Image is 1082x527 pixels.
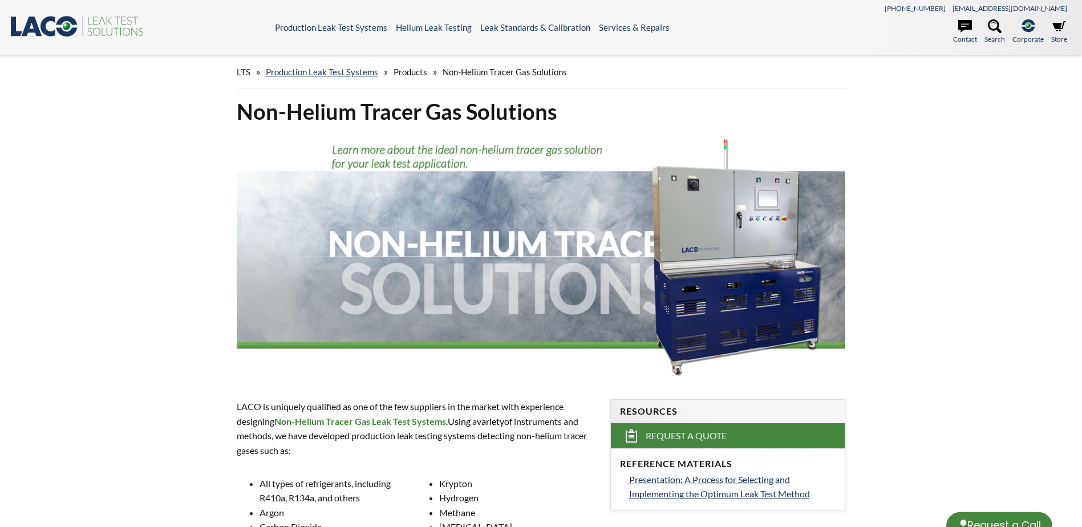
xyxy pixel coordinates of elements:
h1: Non-Helium Tracer Gas Solutions [237,98,845,125]
a: Production Leak Test Systems [275,22,387,33]
p: LACO is uniquely qualified as one of the few suppliers in the market with experience designing . ... [237,399,596,457]
a: Leak Standards & Calibration [480,22,590,33]
span: Presentation: A Process for Selecting and Implementing the Optimum Leak Test Method [629,474,810,500]
li: Hydrogen [439,490,589,505]
li: Methane [439,505,589,520]
a: [EMAIL_ADDRESS][DOMAIN_NAME] [953,4,1067,13]
li: Argon [260,505,410,520]
span: Products [394,67,427,77]
li: Krypton [439,476,589,491]
span: Non-Helium Tracer Gas Solutions [443,67,567,77]
span: Request a Quote [646,430,727,442]
a: Store [1051,19,1067,44]
a: Production Leak Test Systems [266,67,378,77]
div: » » » [237,56,845,88]
span: LTS [237,67,250,77]
h4: Resources [620,406,836,417]
a: Request a Quote [611,423,845,448]
span: Using [448,416,471,427]
a: Contact [953,19,977,44]
h4: Reference Materials [620,458,836,470]
a: Presentation: A Process for Selecting and Implementing the Optimum Leak Test Method [629,472,836,501]
a: [PHONE_NUMBER] [885,4,946,13]
li: All types of refrigerants, including R410a, R134a, and others [260,476,410,505]
a: Search [984,19,1005,44]
span: variety [477,416,504,427]
a: Helium Leak Testing [396,22,472,33]
a: Services & Repairs [599,22,670,33]
img: Non-Helium Trace Solutions header [237,135,845,378]
strong: Non-Helium Tracer Gas Leak Test Systems [274,416,446,427]
span: Corporate [1012,34,1044,44]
